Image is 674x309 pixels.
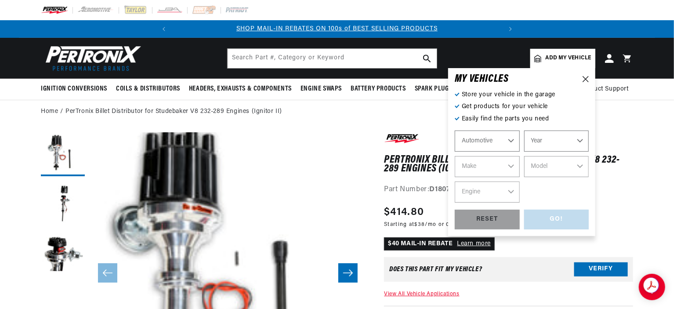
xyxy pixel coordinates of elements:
[430,186,459,193] strong: D180700
[346,79,410,99] summary: Battery Products
[41,229,85,273] button: Load image 3 in gallery view
[228,49,437,68] input: Search Part #, Category or Keyword
[351,84,406,94] span: Battery Products
[455,131,520,152] select: Ride Type
[417,49,437,68] button: search button
[236,25,438,32] a: SHOP MAIL-IN REBATES ON 100s of BEST SELLING PRODUCTS
[410,79,473,99] summary: Spark Plug Wires
[455,114,589,124] p: Easily find the parts you need
[415,222,425,227] span: $38
[524,156,589,177] select: Model
[338,263,358,283] button: Slide right
[155,20,173,38] button: Translation missing: en.sections.announcements.previous_announcement
[455,102,589,112] p: Get products for your vehicle
[41,79,112,99] summary: Ignition Conversions
[173,24,502,34] div: 1 of 2
[384,220,550,229] p: Starting at /mo or 0% APR with .
[455,75,509,84] h6: MY VEHICLE S
[98,263,117,283] button: Slide left
[524,131,589,152] select: Year
[502,20,519,38] button: Translation missing: en.sections.announcements.next_announcement
[41,132,85,176] button: Load image 1 in gallery view
[116,84,180,94] span: Coils & Distributors
[189,84,292,94] span: Headers, Exhausts & Components
[41,107,58,116] a: Home
[455,210,520,229] div: RESET
[580,84,629,94] span: Product Support
[41,107,633,116] nav: breadcrumbs
[296,79,346,99] summary: Engine Swaps
[415,84,468,94] span: Spark Plug Wires
[384,237,495,251] p: $40 MAIL-IN REBATE
[173,24,502,34] div: Announcement
[41,84,107,94] span: Ignition Conversions
[384,156,633,174] h1: PerTronix Billet Distributor for Studebaker V8 232-289 Engines (Ignitor II)
[384,184,633,196] div: Part Number:
[41,43,142,73] img: Pertronix
[19,20,655,38] slideshow-component: Translation missing: en.sections.announcements.announcement_bar
[580,79,633,100] summary: Product Support
[41,181,85,225] button: Load image 2 in gallery view
[301,84,342,94] span: Engine Swaps
[457,240,491,247] a: Learn more
[455,90,589,100] p: Store your vehicle in the garage
[112,79,185,99] summary: Coils & Distributors
[530,49,595,68] a: Add my vehicle
[455,156,520,177] select: Make
[546,54,591,62] span: Add my vehicle
[574,262,628,276] button: Verify
[455,182,520,203] select: Engine
[389,266,482,273] div: Does This part fit My vehicle?
[384,291,459,297] a: View All Vehicle Applications
[185,79,296,99] summary: Headers, Exhausts & Components
[384,204,424,220] span: $414.80
[65,107,282,116] a: PerTronix Billet Distributor for Studebaker V8 232-289 Engines (Ignitor II)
